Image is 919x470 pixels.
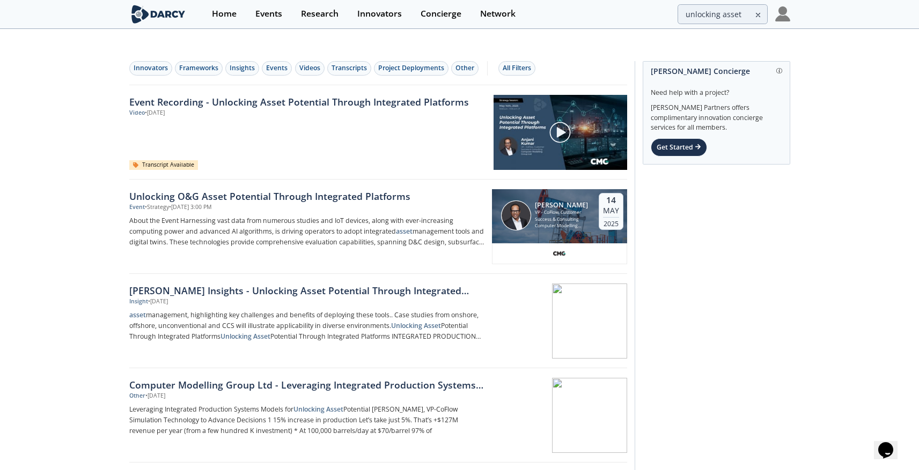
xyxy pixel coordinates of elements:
[129,310,146,319] strong: asset
[678,4,768,24] input: Advanced Search
[651,62,782,80] div: [PERSON_NAME] Concierge
[535,202,589,209] div: [PERSON_NAME]
[603,206,619,215] div: May
[266,63,288,73] div: Events
[129,310,484,342] p: management, highlighting key challenges and benefits of deploying these tools.. Case studies from...
[129,203,145,212] div: Event
[651,98,782,133] div: [PERSON_NAME] Partners offers complimentary innovation concierge services for all members.
[129,180,627,274] a: Unlocking O&G Asset Potential Through Integrated Platforms Event •Strategy•[DATE] 3:00 PM About t...
[145,392,165,400] div: • [DATE]
[651,80,782,98] div: Need help with a project?
[378,63,444,73] div: Project Deployments
[299,63,320,73] div: Videos
[498,61,535,76] button: All Filters
[295,61,325,76] button: Videos
[255,10,282,18] div: Events
[501,200,531,230] img: Anjani Kumar
[148,297,168,306] div: • [DATE]
[332,63,367,73] div: Transcripts
[225,61,259,76] button: Insights
[455,63,474,73] div: Other
[327,61,371,76] button: Transcripts
[603,217,619,228] div: 2025
[129,5,188,24] img: logo-wide.svg
[357,10,402,18] div: Innovators
[451,61,479,76] button: Other
[129,404,484,436] p: Leveraging Integrated Production Systems Models for Potential [PERSON_NAME], VP-CoFlow Simulation...
[391,321,422,330] strong: Unlocking
[129,378,484,392] div: Computer Modelling Group Ltd - Leveraging Integrated Production Systems Models for Maximizing Ass...
[129,61,172,76] button: Innovators
[129,160,198,170] div: Transcript Available
[603,195,619,206] div: 14
[220,332,252,341] strong: Unlocking
[145,203,211,212] div: • Strategy • [DATE] 3:00 PM
[179,63,218,73] div: Frameworks
[553,247,566,260] img: 674c7ffe-32bb-4e6f-91a2-ef901ca0e147
[396,227,413,236] strong: asset
[301,10,339,18] div: Research
[293,405,325,414] strong: Unlocking
[230,63,255,73] div: Insights
[549,121,571,144] img: play-chapters-gray.svg
[129,297,148,306] div: Insight
[129,368,627,462] a: Computer Modelling Group Ltd - Leveraging Integrated Production Systems Models for Maximizing Ass...
[129,189,484,203] div: Unlocking O&G Asset Potential Through Integrated Platforms
[175,61,223,76] button: Frameworks
[253,332,270,341] strong: Asset
[129,284,484,297] div: [PERSON_NAME] Insights - Unlocking Asset Potential Through Integrated Platforms
[212,10,237,18] div: Home
[129,274,627,368] a: [PERSON_NAME] Insights - Unlocking Asset Potential Through Integrated Platforms Insight •[DATE] a...
[262,61,292,76] button: Events
[145,109,165,117] div: • [DATE]
[129,392,145,400] div: Other
[129,109,145,117] div: Video
[775,6,790,21] img: Profile
[776,68,782,74] img: information.svg
[134,63,168,73] div: Innovators
[480,10,516,18] div: Network
[374,61,449,76] button: Project Deployments
[129,95,486,109] a: Event Recording - Unlocking Asset Potential Through Integrated Platforms
[503,63,531,73] div: All Filters
[326,405,343,414] strong: Asset
[651,138,707,156] div: Get Started
[874,427,908,459] iframe: chat widget
[421,10,461,18] div: Concierge
[129,215,484,248] p: About the Event Harnessing vast data from numerous studies and IoT devices, along with ever-incre...
[535,222,589,229] div: Computer Modelling Group Ltd
[535,209,589,222] div: VP - CoFlow, Customer Success & Consulting
[424,321,441,330] strong: Asset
